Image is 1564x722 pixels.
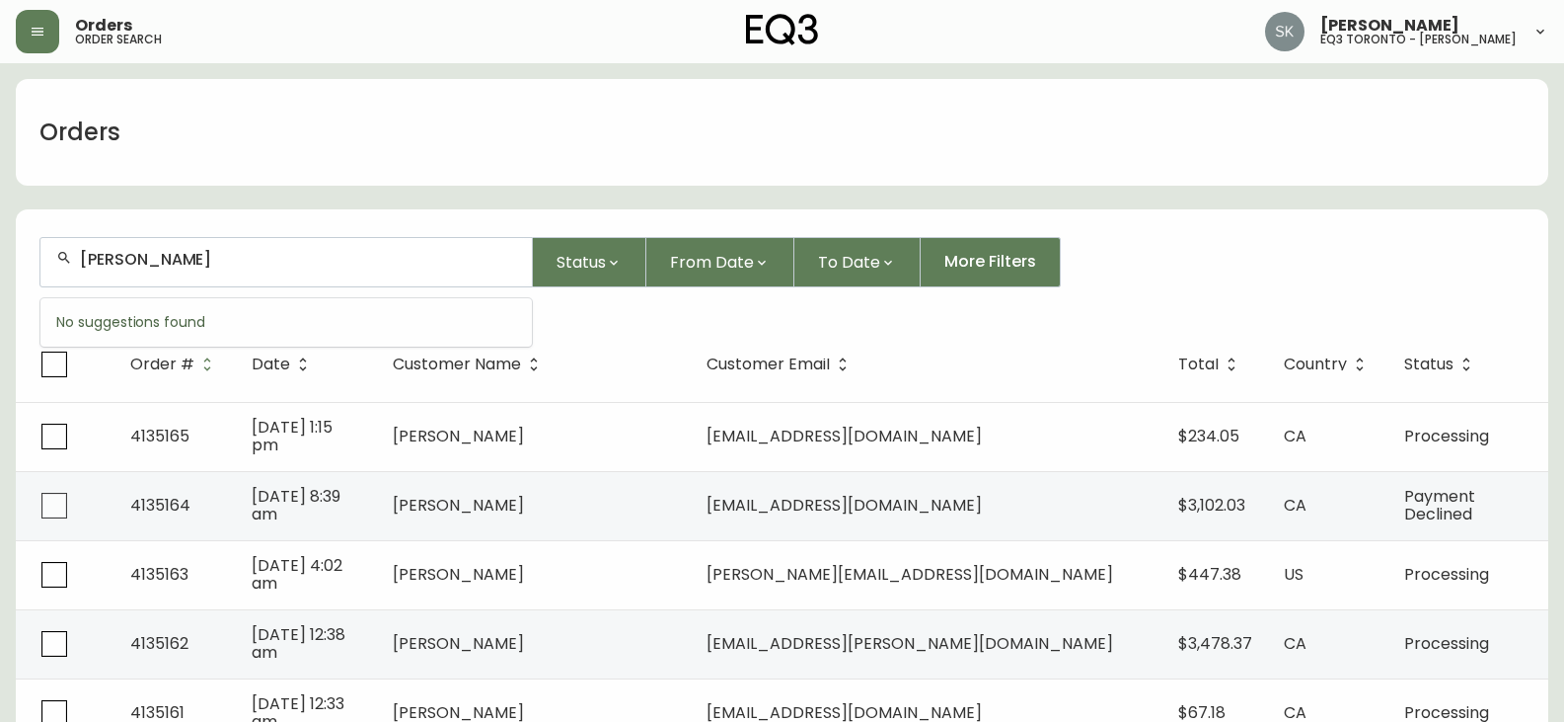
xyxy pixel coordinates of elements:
span: [PERSON_NAME] [393,563,524,586]
h5: order search [75,34,162,45]
span: $447.38 [1178,563,1241,586]
span: $234.05 [1178,425,1239,447]
span: Total [1178,359,1219,370]
span: US [1284,563,1303,586]
button: From Date [646,237,794,287]
span: [DATE] 1:15 pm [252,416,333,456]
span: CA [1284,632,1306,655]
span: 4135163 [130,563,188,586]
span: Status [557,250,606,275]
span: Total [1178,356,1244,373]
img: 2f4b246f1aa1d14c63ff9b0999072a8a [1265,12,1304,51]
span: Orders [75,18,132,34]
span: CA [1284,425,1306,447]
span: Customer Name [393,356,547,373]
div: No suggestions found [40,298,532,347]
span: [EMAIL_ADDRESS][PERSON_NAME][DOMAIN_NAME] [707,632,1113,655]
span: 4135164 [130,494,190,517]
span: Status [1404,356,1479,373]
span: [DATE] 12:38 am [252,623,345,664]
input: Search [80,250,516,269]
span: 4135162 [130,632,188,655]
span: [DATE] 4:02 am [252,554,342,595]
img: logo [746,14,819,45]
span: Processing [1404,632,1489,655]
span: $3,478.37 [1178,632,1252,655]
span: Date [252,359,290,370]
span: Status [1404,359,1453,370]
span: [PERSON_NAME] [1320,18,1459,34]
span: Customer Email [707,356,856,373]
button: To Date [794,237,921,287]
h5: eq3 toronto - [PERSON_NAME] [1320,34,1517,45]
span: Processing [1404,563,1489,586]
span: [DATE] 8:39 am [252,485,340,525]
h1: Orders [39,116,120,149]
button: Status [533,237,646,287]
span: Processing [1404,425,1489,447]
span: Order # [130,359,194,370]
span: CA [1284,494,1306,517]
span: [PERSON_NAME] [393,632,524,655]
span: Customer Email [707,359,830,370]
span: From Date [670,250,754,275]
span: 4135165 [130,425,189,447]
span: [PERSON_NAME] [393,425,524,447]
span: [PERSON_NAME] [393,494,524,517]
button: More Filters [921,237,1061,287]
span: [EMAIL_ADDRESS][DOMAIN_NAME] [707,494,982,517]
span: Date [252,356,316,373]
span: Order # [130,356,220,373]
span: Customer Name [393,359,521,370]
span: Country [1284,359,1347,370]
span: [PERSON_NAME][EMAIL_ADDRESS][DOMAIN_NAME] [707,563,1113,586]
span: Country [1284,356,1373,373]
span: [EMAIL_ADDRESS][DOMAIN_NAME] [707,425,982,447]
span: More Filters [944,251,1036,273]
span: $3,102.03 [1178,494,1245,517]
span: To Date [818,250,880,275]
span: Payment Declined [1404,485,1475,525]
